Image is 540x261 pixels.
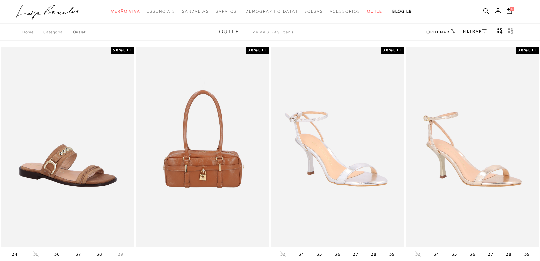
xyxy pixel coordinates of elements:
[330,9,360,14] span: Acessórios
[10,249,19,259] button: 34
[243,5,298,18] a: noSubCategoriesText
[367,9,386,14] span: Outlet
[253,30,294,34] span: 24 de 3.249 itens
[486,249,495,259] button: 37
[407,48,539,247] a: SANDÁLIA DE TIRAS FINAS METALIZADA DOURADA E SALTO ALTO FINO SANDÁLIA DE TIRAS FINAS METALIZADA D...
[74,249,83,259] button: 37
[383,48,393,52] strong: 30%
[248,48,258,52] strong: 30%
[393,48,402,52] span: OFF
[510,7,514,11] span: 0
[182,5,209,18] a: noSubCategoriesText
[116,251,125,257] button: 39
[243,9,298,14] span: [DEMOGRAPHIC_DATA]
[392,9,412,14] span: BLOG LB
[351,249,360,259] button: 37
[304,9,323,14] span: Bolsas
[463,29,487,34] a: FILTRAR
[495,28,505,36] button: Mostrar 4 produtos por linha
[315,249,324,259] button: 35
[2,48,134,247] img: RASTEIRA WESTERN EM COURO MARROM AMARULA
[504,249,513,259] button: 38
[278,251,288,257] button: 33
[304,5,323,18] a: noSubCategoriesText
[113,48,123,52] strong: 50%
[407,48,539,247] img: SANDÁLIA DE TIRAS FINAS METALIZADA DOURADA E SALTO ALTO FINO
[413,251,423,257] button: 33
[216,5,237,18] a: noSubCategoriesText
[426,30,449,34] span: Ordenar
[219,29,243,35] span: Outlet
[22,30,43,34] a: Home
[137,48,269,247] a: BOLSA RETANGULAR COM ALÇAS ALONGADAS EM COURO CARAMELO MÉDIA BOLSA RETANGULAR COM ALÇAS ALONGADAS...
[43,30,73,34] a: Categoria
[111,5,140,18] a: noSubCategoriesText
[182,9,209,14] span: Sandálias
[468,249,477,259] button: 36
[367,5,386,18] a: noSubCategoriesText
[147,5,175,18] a: noSubCategoriesText
[528,48,537,52] span: OFF
[450,249,459,259] button: 35
[333,249,342,259] button: 36
[392,5,412,18] a: BLOG LB
[506,28,515,36] button: gridText6Desc
[111,9,140,14] span: Verão Viva
[31,251,41,257] button: 35
[330,5,360,18] a: noSubCategoriesText
[95,249,104,259] button: 38
[147,9,175,14] span: Essenciais
[369,249,378,259] button: 38
[272,48,404,247] a: SANDÁLIA DE TIRAS FINAS METALIZADA PRATA E SALTO ALTO FINO SANDÁLIA DE TIRAS FINAS METALIZADA PRA...
[387,249,397,259] button: 39
[52,249,62,259] button: 36
[297,249,306,259] button: 34
[137,48,269,247] img: BOLSA RETANGULAR COM ALÇAS ALONGADAS EM COURO CARAMELO MÉDIA
[518,48,528,52] strong: 30%
[2,48,134,247] a: RASTEIRA WESTERN EM COURO MARROM AMARULA RASTEIRA WESTERN EM COURO MARROM AMARULA
[522,249,532,259] button: 39
[123,48,132,52] span: OFF
[432,249,441,259] button: 34
[272,48,404,247] img: SANDÁLIA DE TIRAS FINAS METALIZADA PRATA E SALTO ALTO FINO
[505,7,514,16] button: 0
[216,9,237,14] span: Sapatos
[73,30,86,34] a: Outlet
[258,48,267,52] span: OFF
